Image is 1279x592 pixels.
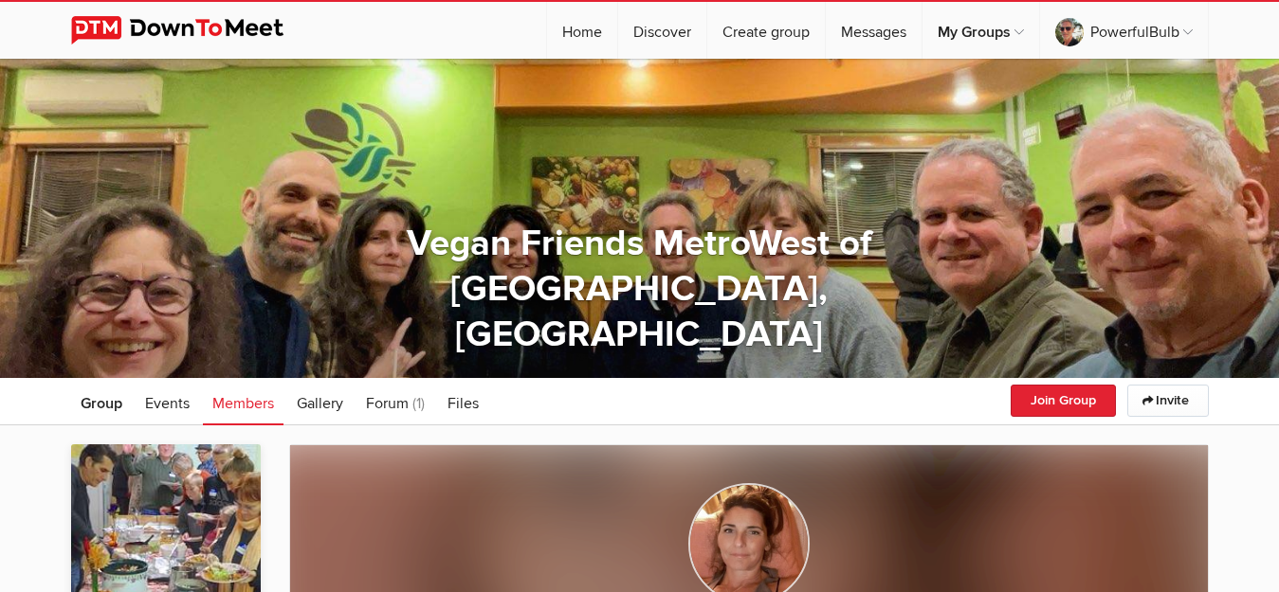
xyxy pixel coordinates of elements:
[618,2,706,59] a: Discover
[407,222,872,356] a: Vegan Friends MetroWest of [GEOGRAPHIC_DATA], [GEOGRAPHIC_DATA]
[212,394,274,413] span: Members
[366,394,409,413] span: Forum
[136,378,199,425] a: Events
[81,394,122,413] span: Group
[923,2,1039,59] a: My Groups
[145,394,190,413] span: Events
[1127,385,1209,417] a: Invite
[71,378,132,425] a: Group
[356,378,434,425] a: Forum (1)
[448,394,479,413] span: Files
[71,16,313,45] img: DownToMeet
[287,378,353,425] a: Gallery
[412,394,425,413] span: (1)
[438,378,488,425] a: Files
[547,2,617,59] a: Home
[826,2,922,59] a: Messages
[203,378,283,425] a: Members
[1040,2,1208,59] a: PowerfulBulb
[1011,385,1116,417] button: Join Group
[297,394,343,413] span: Gallery
[707,2,825,59] a: Create group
